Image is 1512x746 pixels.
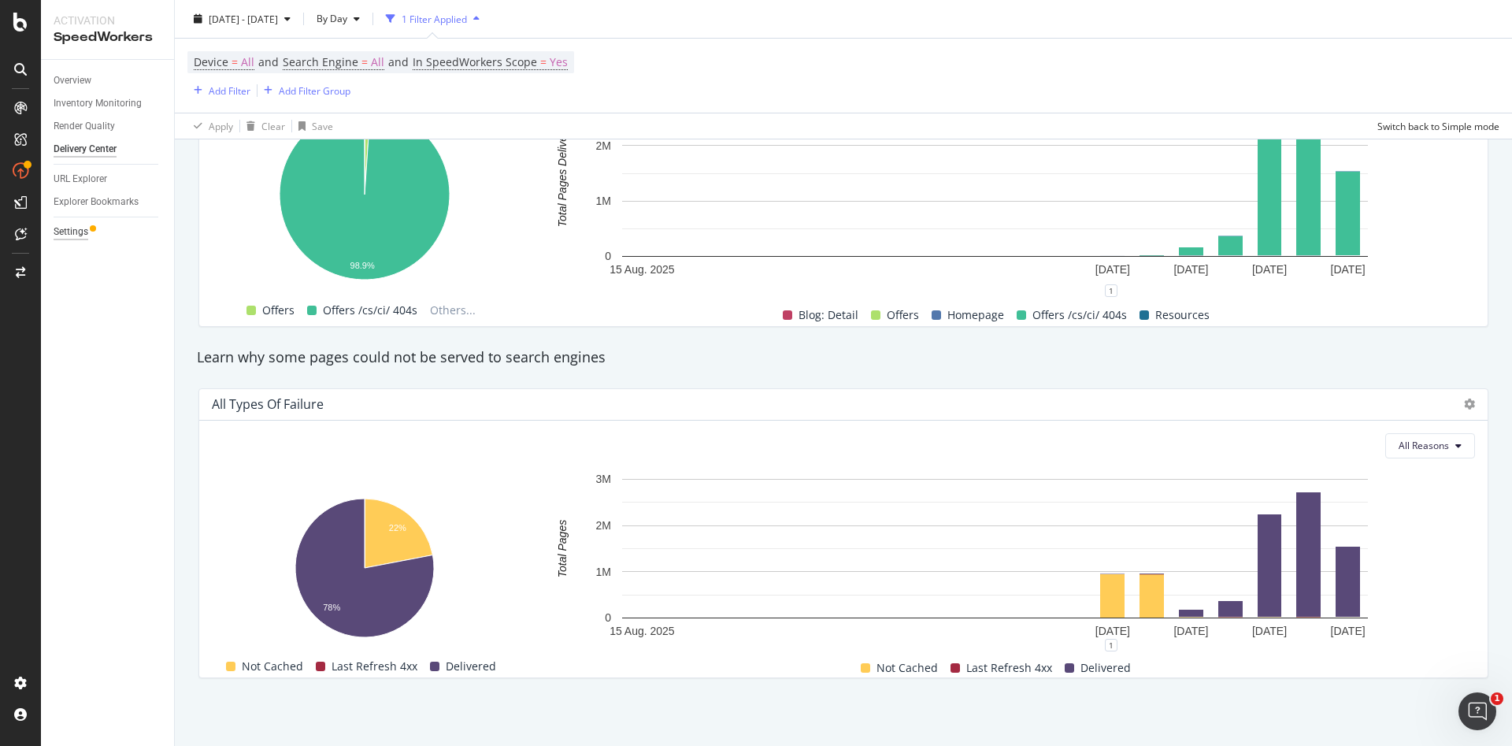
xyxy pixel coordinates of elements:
[54,95,163,112] a: Inventory Monitoring
[1371,113,1499,139] button: Switch back to Simple mode
[446,657,496,676] span: Delivered
[323,301,417,320] span: Offers /cs/ci/ 404s
[1155,306,1210,325] span: Resources
[596,519,611,532] text: 2M
[605,611,611,624] text: 0
[876,659,938,677] span: Not Cached
[54,171,163,187] a: URL Explorer
[212,396,324,412] div: All Types of Failure
[529,471,1462,645] svg: A chart.
[1105,639,1117,651] div: 1
[966,659,1052,677] span: Last Refresh 4xx
[1080,659,1131,677] span: Delivered
[261,119,285,132] div: Clear
[1105,284,1117,297] div: 1
[1252,263,1287,276] text: [DATE]
[212,102,518,291] svg: A chart.
[556,519,569,577] text: Total Pages
[596,473,611,485] text: 3M
[194,54,228,69] span: Device
[596,139,611,152] text: 2M
[187,81,250,100] button: Add Filter
[310,6,366,32] button: By Day
[1491,692,1503,705] span: 1
[389,523,406,533] text: 22%
[209,12,278,25] span: [DATE] - [DATE]
[189,347,1498,368] div: Learn why some pages could not be served to search engines
[402,12,467,25] div: 1 Filter Applied
[1095,263,1130,276] text: [DATE]
[54,118,163,135] a: Render Quality
[54,28,161,46] div: SpeedWorkers
[54,194,163,210] a: Explorer Bookmarks
[54,72,163,89] a: Overview
[1173,263,1208,276] text: [DATE]
[371,51,384,73] span: All
[1331,263,1366,276] text: [DATE]
[212,491,518,645] svg: A chart.
[540,54,547,69] span: =
[209,84,250,97] div: Add Filter
[54,95,142,112] div: Inventory Monitoring
[1252,624,1287,637] text: [DATE]
[332,657,417,676] span: Last Refresh 4xx
[54,141,117,158] div: Delivery Center
[947,306,1004,325] span: Homepage
[54,118,115,135] div: Render Quality
[54,72,91,89] div: Overview
[1399,439,1449,452] span: All Reasons
[241,51,254,73] span: All
[310,12,347,25] span: By Day
[388,54,409,69] span: and
[262,301,295,320] span: Offers
[209,119,233,132] div: Apply
[54,13,161,28] div: Activation
[242,657,303,676] span: Not Cached
[556,118,569,227] text: Total Pages Delivered
[610,624,675,637] text: 15 Aug. 2025
[1032,306,1127,325] span: Offers /cs/ci/ 404s
[596,195,611,207] text: 1M
[258,54,279,69] span: and
[1173,624,1208,637] text: [DATE]
[1377,119,1499,132] div: Switch back to Simple mode
[350,260,375,269] text: 98.9%
[54,141,163,158] a: Delivery Center
[1331,624,1366,637] text: [DATE]
[529,82,1462,291] svg: A chart.
[361,54,368,69] span: =
[54,194,139,210] div: Explorer Bookmarks
[279,84,350,97] div: Add Filter Group
[596,565,611,577] text: 1M
[312,119,333,132] div: Save
[413,54,537,69] span: In SpeedWorkers Scope
[610,263,675,276] text: 15 Aug. 2025
[550,51,568,73] span: Yes
[54,224,88,240] div: Settings
[187,113,233,139] button: Apply
[1385,433,1475,458] button: All Reasons
[323,603,340,612] text: 78%
[283,54,358,69] span: Search Engine
[380,6,486,32] button: 1 Filter Applied
[887,306,919,325] span: Offers
[240,113,285,139] button: Clear
[605,250,611,262] text: 0
[232,54,238,69] span: =
[258,81,350,100] button: Add Filter Group
[292,113,333,139] button: Save
[799,306,858,325] span: Blog: Detail
[424,301,482,320] span: Others...
[1458,692,1496,730] iframe: Intercom live chat
[187,6,297,32] button: [DATE] - [DATE]
[1095,624,1130,637] text: [DATE]
[54,224,163,240] a: Settings
[54,171,107,187] div: URL Explorer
